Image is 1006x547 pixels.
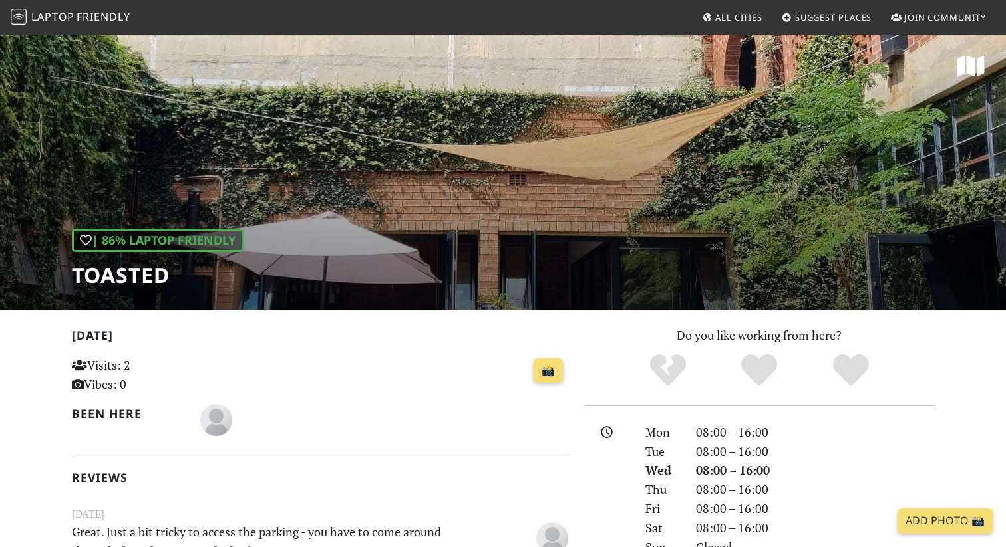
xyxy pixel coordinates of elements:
[31,9,75,24] span: Laptop
[898,508,993,534] a: Add Photo 📸
[904,11,986,23] span: Join Community
[72,356,227,394] p: Visits: 2 Vibes: 0
[697,5,768,29] a: All Cities
[622,352,714,389] div: No
[688,442,942,461] div: 08:00 – 16:00
[688,480,942,499] div: 08:00 – 16:00
[637,518,688,538] div: Sat
[584,326,934,345] p: Do you like working from here?
[200,411,232,427] span: Jordan Sher
[11,9,27,25] img: LaptopFriendly
[200,404,232,436] img: blank-535327c66bd565773addf3077783bbfce4b00ec00e9fd257753287c682c7fa38.png
[688,461,942,480] div: 08:00 – 16:00
[688,423,942,442] div: 08:00 – 16:00
[64,506,576,522] small: [DATE]
[72,263,244,288] h1: Toasted
[72,328,568,348] h2: [DATE]
[72,471,568,485] h2: Reviews
[688,499,942,518] div: 08:00 – 16:00
[795,11,872,23] span: Suggest Places
[715,11,762,23] span: All Cities
[886,5,991,29] a: Join Community
[713,352,805,389] div: Yes
[77,9,130,24] span: Friendly
[637,480,688,499] div: Thu
[688,518,942,538] div: 08:00 – 16:00
[776,5,878,29] a: Suggest Places
[11,6,130,29] a: LaptopFriendly LaptopFriendly
[637,499,688,518] div: Fri
[637,442,688,461] div: Tue
[805,352,897,389] div: Definitely!
[72,407,184,421] h2: Been here
[637,461,688,480] div: Wed
[536,528,568,544] span: Jordan Sher
[637,423,688,442] div: Mon
[534,358,563,383] a: 📸
[72,229,244,252] div: | 86% Laptop Friendly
